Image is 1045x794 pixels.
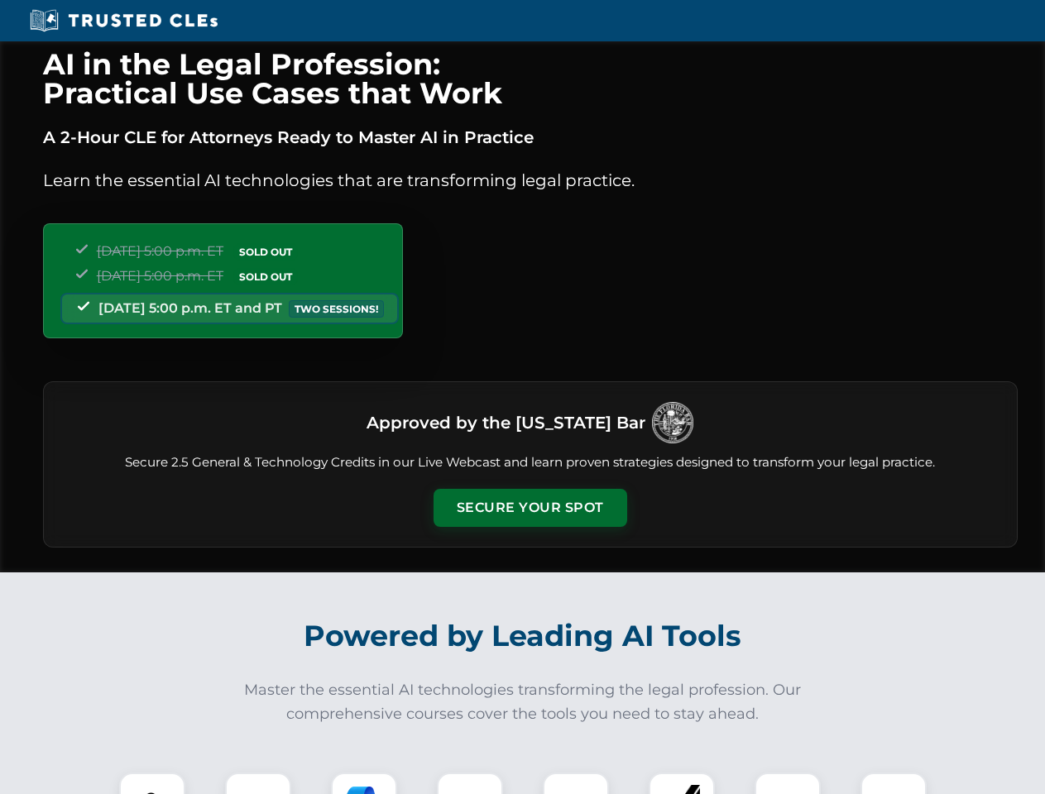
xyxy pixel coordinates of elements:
button: Secure Your Spot [434,489,627,527]
span: [DATE] 5:00 p.m. ET [97,243,223,259]
h3: Approved by the [US_STATE] Bar [367,408,645,438]
h2: Powered by Leading AI Tools [65,607,981,665]
p: Learn the essential AI technologies that are transforming legal practice. [43,167,1018,194]
span: SOLD OUT [233,243,298,261]
p: Master the essential AI technologies transforming the legal profession. Our comprehensive courses... [233,678,813,726]
h1: AI in the Legal Profession: Practical Use Cases that Work [43,50,1018,108]
span: [DATE] 5:00 p.m. ET [97,268,223,284]
img: Trusted CLEs [25,8,223,33]
p: Secure 2.5 General & Technology Credits in our Live Webcast and learn proven strategies designed ... [64,453,997,472]
p: A 2-Hour CLE for Attorneys Ready to Master AI in Practice [43,124,1018,151]
span: SOLD OUT [233,268,298,285]
img: Logo [652,402,693,443]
